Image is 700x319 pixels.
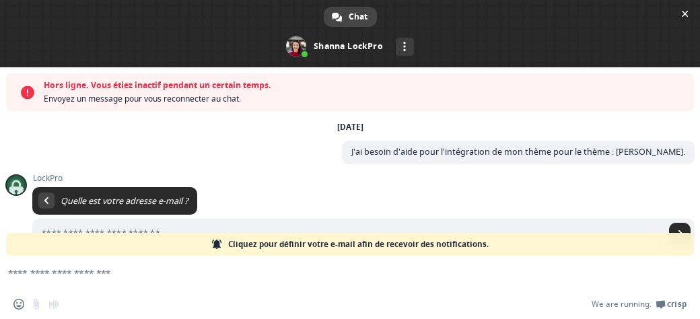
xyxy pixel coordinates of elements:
[8,256,660,289] textarea: Compose your message...
[669,223,691,244] a: Send
[44,79,687,92] span: Hors ligne. Vous étiez inactif pendant un certain temps.
[32,174,695,183] span: LockPro
[61,195,188,207] span: Quelle est votre adresse e-mail ?
[337,123,363,131] div: [DATE]
[667,299,687,310] span: Crisp
[351,146,685,157] span: J'ai besoin d'aide pour l'intégration de mon thème pour le thème : [PERSON_NAME].
[678,7,692,21] span: Close chat
[324,7,377,27] a: Chat
[44,92,687,106] span: Envoyez un message pour vous reconnecter au chat.
[592,299,652,310] span: We are running.
[228,233,489,256] span: Cliquez pour définir votre e-mail afin de recevoir des notifications.
[13,299,24,310] span: Insert an emoji
[32,219,665,248] input: Enter your email address...
[592,299,687,310] a: We are running.Crisp
[349,7,367,27] span: Chat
